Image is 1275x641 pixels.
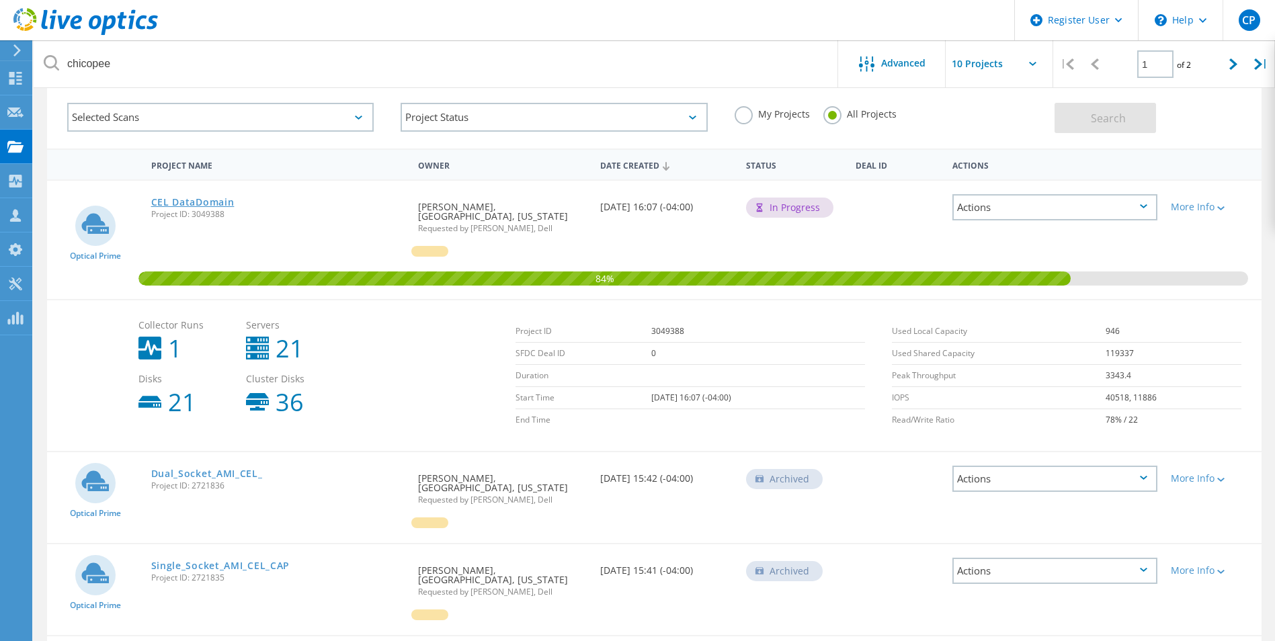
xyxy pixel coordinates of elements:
[651,343,865,365] td: 0
[151,574,405,582] span: Project ID: 2721835
[952,558,1157,584] div: Actions
[746,469,823,489] div: Archived
[151,198,235,207] a: CEL DataDomain
[516,409,651,431] td: End Time
[70,509,121,517] span: Optical Prime
[411,181,593,246] div: [PERSON_NAME], [GEOGRAPHIC_DATA], [US_STATE]
[1091,111,1126,126] span: Search
[1055,103,1156,133] button: Search
[849,152,946,177] div: Deal Id
[34,40,839,87] input: Search projects by name, owner, ID, company, etc
[593,452,739,497] div: [DATE] 15:42 (-04:00)
[411,544,593,609] div: [PERSON_NAME], [GEOGRAPHIC_DATA], [US_STATE]
[1247,40,1275,88] div: |
[746,561,823,581] div: Archived
[411,152,593,177] div: Owner
[70,252,121,260] span: Optical Prime
[151,482,405,490] span: Project ID: 2721836
[151,469,263,478] a: Dual_Socket_AMI_CEL_
[276,337,304,361] b: 21
[593,544,739,589] div: [DATE] 15:41 (-04:00)
[138,320,233,330] span: Collector Runs
[13,28,158,38] a: Live Optics Dashboard
[168,337,182,361] b: 1
[1106,409,1241,431] td: 78% / 22
[401,103,707,132] div: Project Status
[593,181,739,225] div: [DATE] 16:07 (-04:00)
[151,210,405,218] span: Project ID: 3049388
[411,452,593,517] div: [PERSON_NAME], [GEOGRAPHIC_DATA], [US_STATE]
[1155,14,1167,26] svg: \n
[952,466,1157,492] div: Actions
[516,365,651,387] td: Duration
[516,320,651,343] td: Project ID
[1106,320,1241,343] td: 946
[418,224,587,232] span: Requested by [PERSON_NAME], Dell
[881,58,926,68] span: Advanced
[892,343,1106,365] td: Used Shared Capacity
[892,365,1106,387] td: Peak Throughput
[1106,365,1241,387] td: 3343.4
[418,588,587,596] span: Requested by [PERSON_NAME], Dell
[67,103,374,132] div: Selected Scans
[1177,59,1191,71] span: of 2
[746,198,833,218] div: In Progress
[246,374,340,384] span: Cluster Disks
[1171,566,1255,575] div: More Info
[952,194,1157,220] div: Actions
[1053,40,1081,88] div: |
[651,387,865,409] td: [DATE] 16:07 (-04:00)
[151,561,290,570] a: Single_Socket_AMI_CEL_CAP
[735,106,810,119] label: My Projects
[516,343,651,365] td: SFDC Deal ID
[1171,202,1255,212] div: More Info
[418,496,587,504] span: Requested by [PERSON_NAME], Dell
[1106,387,1241,409] td: 40518, 11886
[823,106,897,119] label: All Projects
[651,320,865,343] td: 3049388
[138,374,233,384] span: Disks
[739,152,849,177] div: Status
[946,152,1164,177] div: Actions
[1106,343,1241,365] td: 119337
[892,320,1106,343] td: Used Local Capacity
[892,387,1106,409] td: IOPS
[516,387,651,409] td: Start Time
[1242,15,1256,26] span: CP
[145,152,412,177] div: Project Name
[892,409,1106,431] td: Read/Write Ratio
[276,390,304,415] b: 36
[138,271,1070,284] span: 84%
[168,390,196,415] b: 21
[1171,474,1255,483] div: More Info
[593,152,739,177] div: Date Created
[246,320,340,330] span: Servers
[70,601,121,609] span: Optical Prime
